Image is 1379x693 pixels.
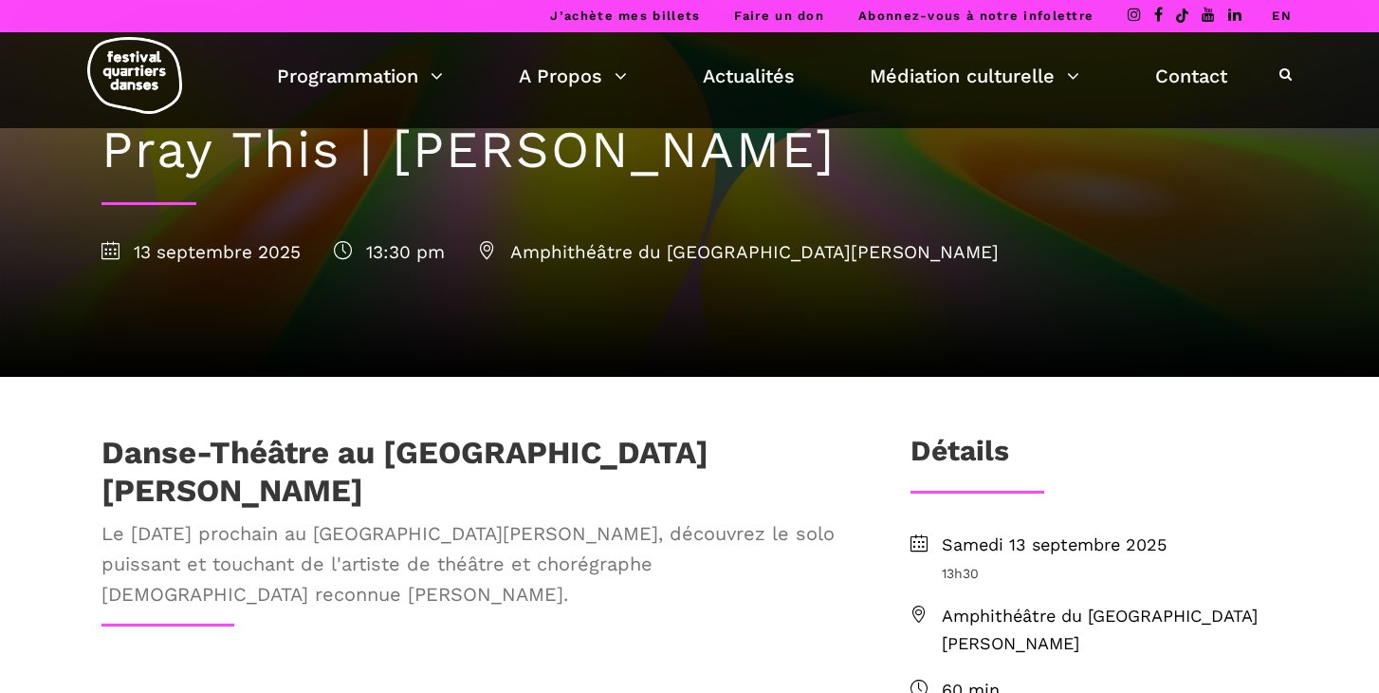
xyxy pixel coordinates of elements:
span: Amphithéâtre du [GEOGRAPHIC_DATA][PERSON_NAME] [478,241,999,263]
a: Abonnez-vous à notre infolettre [858,9,1094,23]
a: J’achète mes billets [550,9,700,23]
span: Le [DATE] prochain au [GEOGRAPHIC_DATA][PERSON_NAME], découvrez le solo puissant et touchant de l... [101,518,849,609]
h3: Détails [910,434,1009,481]
a: Médiation culturelle [870,60,1079,92]
span: Amphithéâtre du [GEOGRAPHIC_DATA][PERSON_NAME] [942,603,1278,658]
a: EN [1272,9,1292,23]
span: Samedi 13 septembre 2025 [942,532,1278,559]
h1: Danse-Théâtre au [GEOGRAPHIC_DATA][PERSON_NAME] [101,434,849,509]
span: 13 septembre 2025 [101,241,301,263]
a: Faire un don [734,9,824,23]
span: 13h30 [942,563,1278,584]
a: A Propos [519,60,627,92]
a: Contact [1155,60,1227,92]
span: 13:30 pm [334,241,445,263]
img: logo-fqd-med [87,37,182,114]
h1: Pray This | [PERSON_NAME] [101,120,1278,181]
a: Actualités [703,60,795,92]
a: Programmation [277,60,443,92]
